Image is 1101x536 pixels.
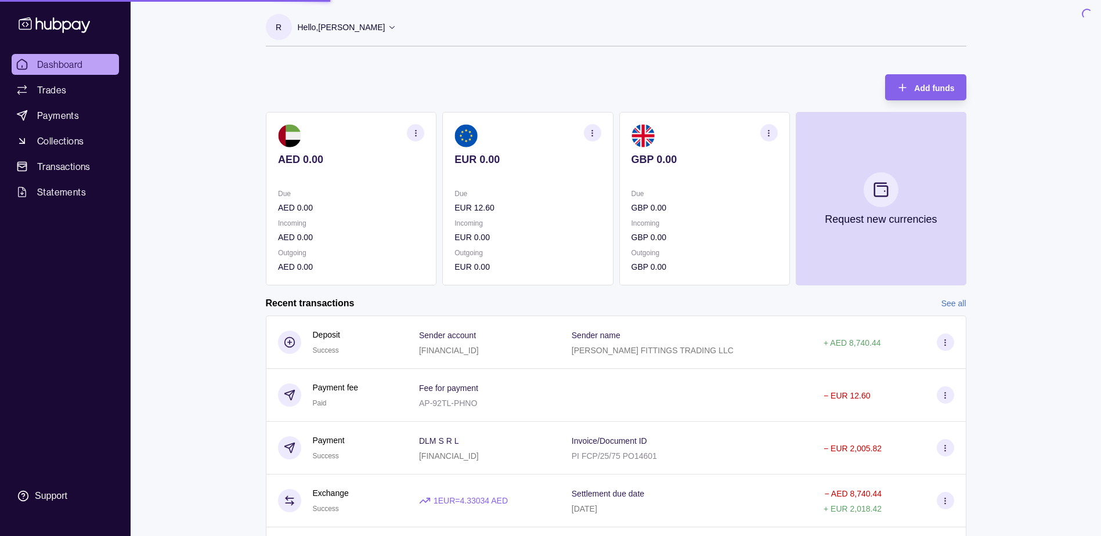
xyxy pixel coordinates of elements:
img: gb [631,124,654,147]
span: Dashboard [37,57,83,71]
a: Statements [12,182,119,202]
a: Trades [12,79,119,100]
p: EUR 0.00 [454,260,601,273]
p: − EUR 2,005.82 [824,444,882,453]
img: ae [278,124,301,147]
p: GBP 0.00 [631,153,777,166]
p: − EUR 12.60 [824,391,871,400]
p: Incoming [278,217,424,230]
p: + AED 8,740.44 [824,338,880,347]
p: GBP 0.00 [631,231,777,244]
p: EUR 0.00 [454,231,601,244]
a: Support [12,484,119,508]
p: PI FCP/25/75 PO14601 [572,451,657,461]
p: Outgoing [631,247,777,259]
p: Request new currencies [825,213,937,226]
p: Incoming [631,217,777,230]
p: Due [631,187,777,200]
p: EUR 0.00 [454,153,601,166]
span: Transactions [37,160,91,173]
h2: Recent transactions [266,297,355,310]
p: Outgoing [278,247,424,259]
a: Payments [12,105,119,126]
p: AED 0.00 [278,260,424,273]
p: GBP 0.00 [631,201,777,214]
div: Support [35,490,67,502]
p: [FINANCIAL_ID] [419,346,479,355]
p: Due [278,187,424,200]
p: Settlement due date [572,489,644,498]
p: [FINANCIAL_ID] [419,451,479,461]
button: Request new currencies [795,112,966,285]
a: Dashboard [12,54,119,75]
span: Collections [37,134,84,148]
button: Add funds [885,74,966,100]
p: [PERSON_NAME] FITTINGS TRADING LLC [572,346,734,355]
a: Transactions [12,156,119,177]
p: Exchange [313,487,349,499]
span: Trades [37,83,66,97]
span: Success [313,346,339,354]
p: + EUR 2,018.42 [824,504,882,513]
p: Sender name [572,331,620,340]
span: Statements [37,185,86,199]
span: Success [313,452,339,460]
p: Fee for payment [419,383,478,393]
p: AED 0.00 [278,231,424,244]
p: Payment fee [313,381,359,394]
span: Paid [313,399,327,407]
p: Outgoing [454,247,601,259]
p: AP-92TL-PHNO [419,399,477,408]
p: AED 0.00 [278,153,424,166]
p: Due [454,187,601,200]
p: DLM S R L [419,436,459,446]
p: Deposit [313,328,340,341]
p: Payment [313,434,345,447]
a: Collections [12,131,119,151]
img: eu [454,124,478,147]
span: Add funds [914,84,954,93]
p: 1 EUR = 4.33034 AED [434,494,508,507]
a: See all [941,297,966,310]
p: Sender account [419,331,476,340]
p: − AED 8,740.44 [825,489,882,498]
p: [DATE] [572,504,597,513]
span: Success [313,505,339,513]
p: EUR 12.60 [454,201,601,214]
p: Incoming [454,217,601,230]
p: GBP 0.00 [631,260,777,273]
span: Payments [37,108,79,122]
p: Invoice/Document ID [572,436,647,446]
p: R [276,21,281,34]
p: Hello, [PERSON_NAME] [298,21,385,34]
p: AED 0.00 [278,201,424,214]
